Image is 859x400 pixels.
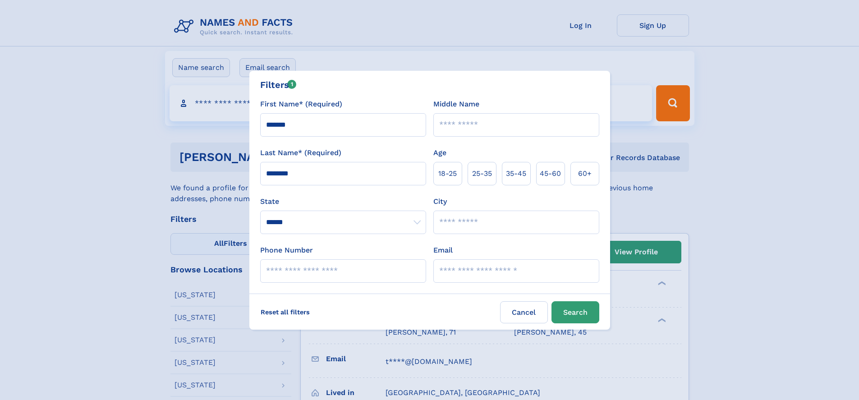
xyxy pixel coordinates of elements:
[260,245,313,256] label: Phone Number
[438,168,457,179] span: 18‑25
[433,245,453,256] label: Email
[540,168,561,179] span: 45‑60
[551,301,599,323] button: Search
[578,168,592,179] span: 60+
[500,301,548,323] label: Cancel
[260,147,341,158] label: Last Name* (Required)
[433,147,446,158] label: Age
[433,99,479,110] label: Middle Name
[260,196,426,207] label: State
[472,168,492,179] span: 25‑35
[433,196,447,207] label: City
[506,168,526,179] span: 35‑45
[255,301,316,323] label: Reset all filters
[260,78,297,92] div: Filters
[260,99,342,110] label: First Name* (Required)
